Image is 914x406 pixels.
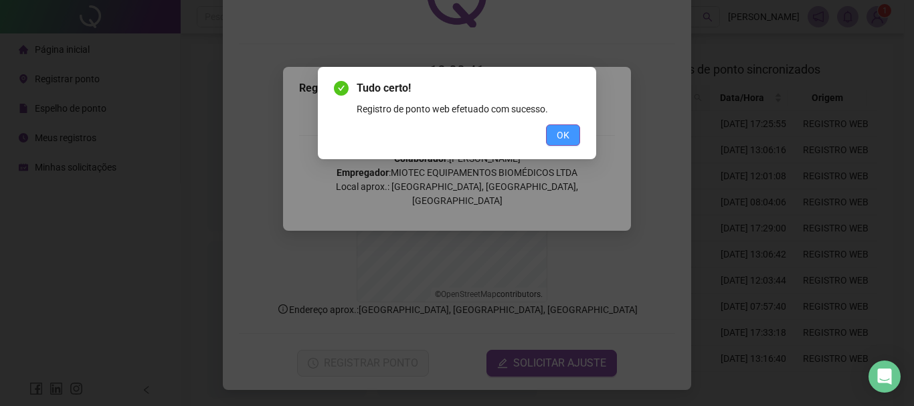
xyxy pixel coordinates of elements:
span: check-circle [334,81,349,96]
span: OK [557,128,569,142]
span: Tudo certo! [357,80,580,96]
div: Registro de ponto web efetuado com sucesso. [357,102,580,116]
div: Open Intercom Messenger [869,361,901,393]
button: OK [546,124,580,146]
